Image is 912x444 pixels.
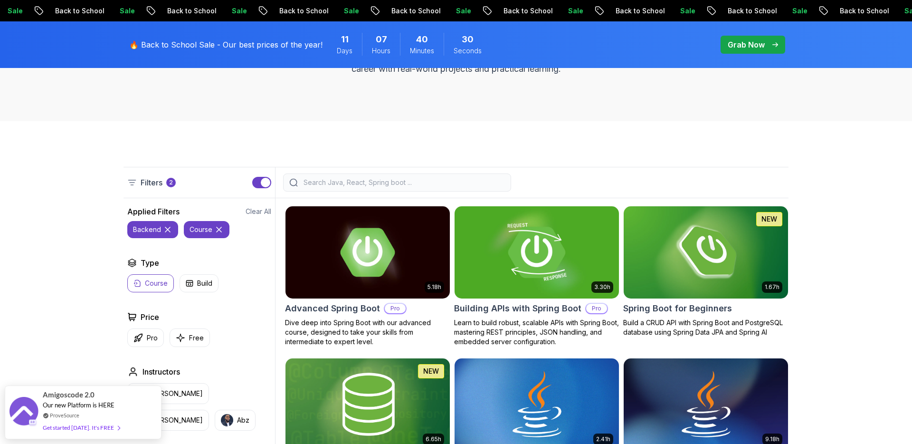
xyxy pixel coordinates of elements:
[180,274,218,292] button: Build
[285,302,380,315] h2: Advanced Spring Boot
[786,6,850,16] p: Back to School
[142,366,180,377] h2: Instructors
[765,283,779,291] p: 1.67h
[169,179,173,186] p: 2
[596,435,610,443] p: 2.41h
[426,435,441,443] p: 6.65h
[113,6,178,16] p: Back to School
[127,206,180,217] h2: Applied Filters
[225,6,290,16] p: Back to School
[561,6,626,16] p: Back to School
[416,33,428,46] span: 40 Minutes
[285,318,450,347] p: Dive deep into Spring Boot with our advanced course, designed to take your skills from intermedia...
[150,389,203,398] p: [PERSON_NAME]
[337,6,402,16] p: Back to School
[127,221,178,238] button: backend
[761,214,777,224] p: NEW
[178,6,208,16] p: Sale
[674,6,738,16] p: Back to School
[133,225,161,234] p: backend
[141,311,159,323] h2: Price
[197,279,212,288] p: Build
[454,302,581,315] h2: Building APIs with Spring Boot
[184,221,229,238] button: course
[285,206,450,347] a: Advanced Spring Boot card5.18hAdvanced Spring BootProDive deep into Spring Boot with our advanced...
[341,33,349,46] span: 11 Days
[127,383,209,404] button: instructor img[PERSON_NAME]
[43,422,120,433] div: Get started [DATE]. It's FREE
[372,46,390,56] span: Hours
[127,328,164,347] button: Pro
[189,333,204,343] p: Free
[624,206,788,299] img: Spring Boot for Beginners card
[449,6,514,16] p: Back to School
[376,33,387,46] span: 7 Hours
[246,207,271,216] button: Clear All
[514,6,544,16] p: Sale
[626,6,656,16] p: Sale
[290,6,320,16] p: Sale
[423,367,439,376] p: NEW
[402,6,432,16] p: Sale
[43,389,95,400] span: Amigoscode 2.0
[190,225,212,234] p: course
[170,328,210,347] button: Free
[145,279,168,288] p: Course
[738,6,769,16] p: Sale
[454,318,619,347] p: Learn to build robust, scalable APIs with Spring Boot, mastering REST principles, JSON handling, ...
[215,410,256,431] button: instructor imgAbz
[850,6,881,16] p: Sale
[127,274,174,292] button: Course
[427,283,441,291] p: 5.18h
[141,177,162,188] p: Filters
[623,302,732,315] h2: Spring Boot for Beginners
[141,257,159,269] h2: Type
[462,33,474,46] span: 30 Seconds
[454,46,482,56] span: Seconds
[50,411,79,419] a: ProveSource
[586,304,607,313] p: Pro
[728,39,765,50] p: Grab Now
[147,333,158,343] p: Pro
[1,6,66,16] p: Back to School
[623,206,788,337] a: Spring Boot for Beginners card1.67hNEWSpring Boot for BeginnersBuild a CRUD API with Spring Boot ...
[66,6,96,16] p: Sale
[410,46,434,56] span: Minutes
[129,39,323,50] p: 🔥 Back to School Sale - Our best prices of the year!
[385,304,406,313] p: Pro
[302,178,505,187] input: Search Java, React, Spring boot ...
[337,46,352,56] span: Days
[623,318,788,337] p: Build a CRUD API with Spring Boot and PostgreSQL database using Spring Data JPA and Spring AI
[285,206,450,299] img: Advanced Spring Boot card
[454,206,619,347] a: Building APIs with Spring Boot card3.30hBuilding APIs with Spring BootProLearn to build robust, s...
[594,283,610,291] p: 3.30h
[150,415,203,425] p: [PERSON_NAME]
[43,401,114,409] span: Our new Platform is HERE
[221,414,233,426] img: instructor img
[450,204,623,300] img: Building APIs with Spring Boot card
[9,397,38,428] img: provesource social proof notification image
[765,435,779,443] p: 9.18h
[237,415,249,425] p: Abz
[127,410,209,431] button: instructor img[PERSON_NAME]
